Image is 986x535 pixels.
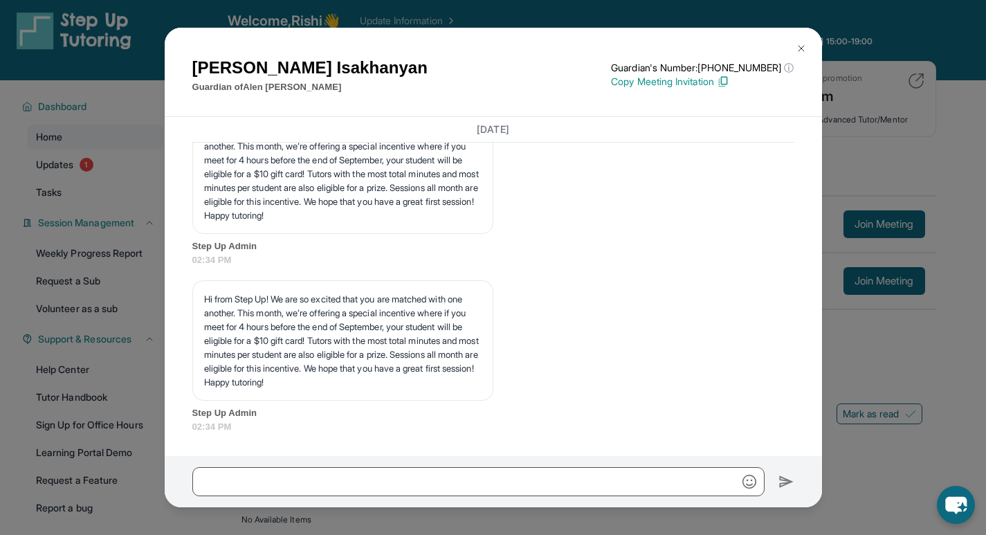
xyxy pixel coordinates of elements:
p: Copy Meeting Invitation [611,75,794,89]
p: Hi from Step Up! We are so excited that you are matched with one another. This month, we’re offer... [204,292,482,389]
img: Send icon [778,473,794,490]
h3: [DATE] [192,123,794,136]
h1: [PERSON_NAME] Isakhanyan [192,55,428,80]
img: Emoji [742,475,756,489]
img: Close Icon [796,43,807,54]
span: Step Up Admin [192,406,794,420]
span: Step Up Admin [192,239,794,253]
span: 02:34 PM [192,253,794,267]
span: 02:34 PM [192,420,794,434]
img: Copy Icon [717,75,729,88]
p: Guardian of Alen [PERSON_NAME] [192,80,428,94]
button: chat-button [937,486,975,524]
span: ⓘ [784,61,794,75]
p: Guardian's Number: [PHONE_NUMBER] [611,61,794,75]
p: Hi from Step Up! We are so excited that you are matched with one another. This month, we’re offer... [204,125,482,222]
